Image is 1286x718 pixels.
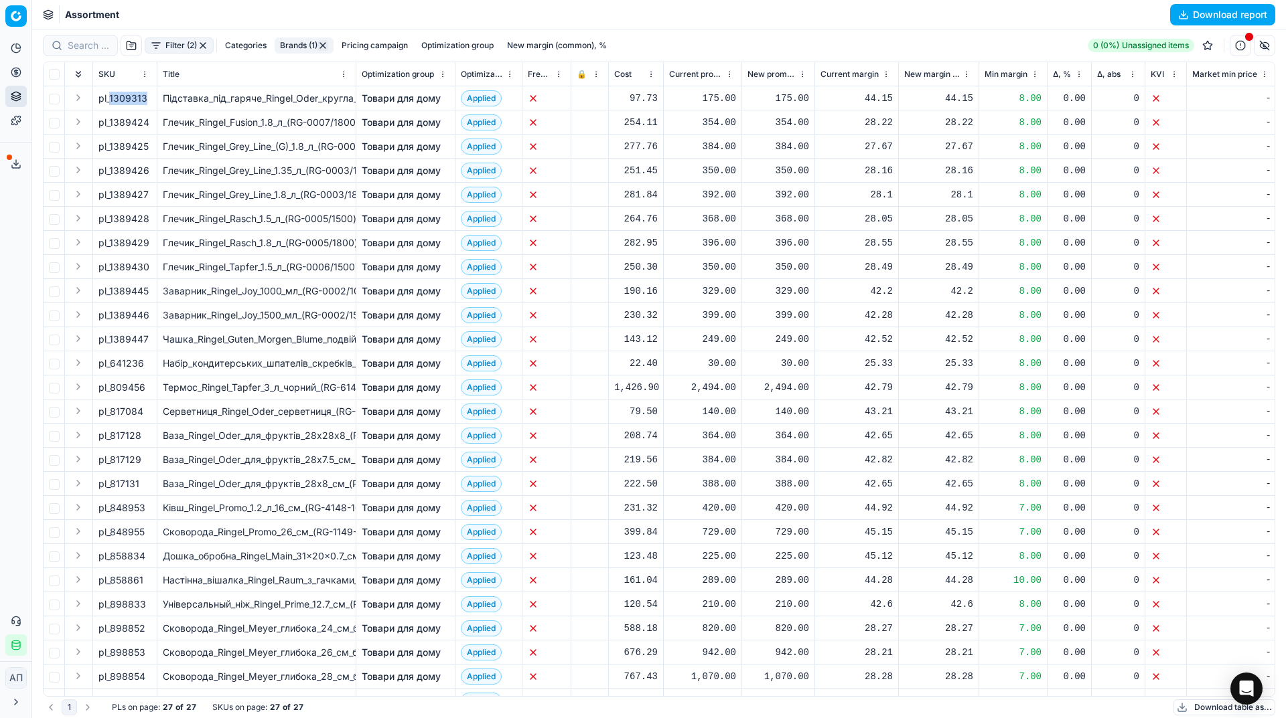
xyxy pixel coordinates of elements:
[1053,381,1086,394] div: 0.00
[1053,260,1086,274] div: 0.00
[747,116,809,129] div: 354.00
[985,188,1042,201] div: 8.00
[1173,699,1275,715] button: Download table as...
[747,236,809,250] div: 396.00
[1192,69,1257,80] span: Market min price
[362,501,441,515] a: Товари для дому
[904,405,973,418] div: 43.21
[98,212,149,226] span: pl_1389428
[70,210,86,226] button: Expand
[70,403,86,419] button: Expand
[461,476,502,492] span: Applied
[747,92,809,105] div: 175.00
[362,405,441,418] a: Товари для дому
[1170,4,1275,25] button: Download report
[1192,116,1271,129] div: -
[669,69,723,80] span: Current promo price
[614,236,658,250] div: 282.95
[985,92,1042,105] div: 8.00
[98,308,149,322] span: pl_1389446
[669,501,736,515] div: 420.00
[70,90,86,106] button: Expand
[1053,69,1071,80] span: Δ, %
[5,667,27,689] button: АП
[747,212,809,226] div: 368.00
[614,405,658,418] div: 79.50
[70,571,86,588] button: Expand
[70,451,86,467] button: Expand
[163,116,350,129] div: Глечик_Ringel_Fusion_1.8_л_(RG-0007/1800)
[461,259,502,275] span: Applied
[985,236,1042,250] div: 8.00
[614,453,658,466] div: 219.56
[747,188,809,201] div: 392.00
[747,405,809,418] div: 140.00
[461,69,503,80] span: Optimization status
[747,284,809,298] div: 329.00
[362,670,441,683] a: Товари для дому
[747,164,809,177] div: 350.00
[98,140,149,153] span: pl_1389425
[614,260,658,274] div: 250.30
[362,333,441,346] a: Товари для дому
[1053,405,1086,418] div: 0.00
[985,429,1042,442] div: 8.00
[362,140,441,153] a: Товари для дому
[70,692,86,708] button: Expand
[985,477,1042,490] div: 8.00
[1053,116,1086,129] div: 0.00
[985,381,1042,394] div: 8.00
[68,39,109,52] input: Search by SKU or title
[747,501,809,515] div: 420.00
[1230,672,1263,705] div: Open Intercom Messenger
[70,355,86,371] button: Expand
[1097,357,1139,370] div: 0
[1097,116,1139,129] div: 0
[669,429,736,442] div: 364.00
[669,188,736,201] div: 392.00
[985,140,1042,153] div: 8.00
[461,452,502,468] span: Applied
[70,186,86,202] button: Expand
[362,116,441,129] a: Товари для дому
[1192,236,1271,250] div: -
[820,116,893,129] div: 28.22
[1192,477,1271,490] div: -
[163,357,350,370] div: Набір_кондитерських_шпателів_скребків_Ringel_Main_8х11_см_(RG-5103/12)
[820,188,893,201] div: 28.1
[820,284,893,298] div: 42.2
[904,333,973,346] div: 42.52
[186,702,196,713] strong: 27
[362,549,441,563] a: Товари для дому
[461,114,502,130] span: Applied
[362,573,441,587] a: Товари для дому
[362,622,441,635] a: Товари для дому
[275,37,334,54] button: Brands (1)
[163,164,350,177] div: Глечик_Ringel_Grey_Line_1.35_л_(RG-0003/1350)
[985,333,1042,346] div: 8.00
[163,477,350,490] div: Ваза_Ringel_Oder_для_фруктів_28х8_см_(RG-9010)
[614,69,632,80] span: Cost
[98,501,145,515] span: pl_848953
[362,69,434,80] span: Optimization group
[70,258,86,274] button: Expand
[1097,477,1139,490] div: 0
[70,644,86,660] button: Expand
[614,308,658,322] div: 230.32
[820,333,893,346] div: 42.52
[669,477,736,490] div: 388.00
[163,453,350,466] div: Ваза_Ringel_Oder_для_фруктів_28х7.5_см_(RG-9003)
[98,381,145,394] span: pl_809456
[1192,333,1271,346] div: -
[904,453,973,466] div: 42.82
[362,646,441,659] a: Товари для дому
[985,212,1042,226] div: 8.00
[270,702,280,713] strong: 27
[669,116,736,129] div: 354.00
[747,453,809,466] div: 384.00
[6,668,26,688] span: АП
[1192,405,1271,418] div: -
[747,429,809,442] div: 364.00
[669,284,736,298] div: 329.00
[163,381,350,394] div: Термос_Ringel_Tapfer_3_л_чорний_(RG-6141-3000)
